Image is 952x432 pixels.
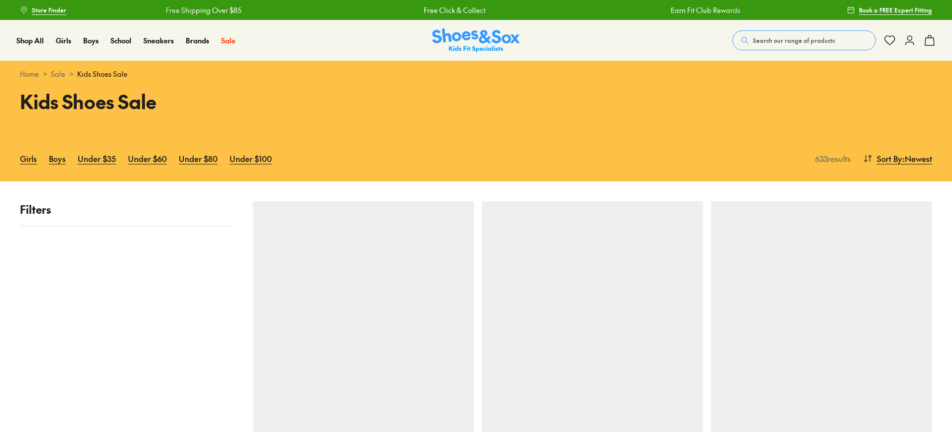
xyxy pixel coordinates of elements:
a: Free Shipping Over $85 [166,5,241,15]
a: Brands [186,35,209,46]
a: Free Click & Collect [424,5,485,15]
span: School [111,35,131,45]
a: Girls [56,35,71,46]
a: School [111,35,131,46]
span: Girls [56,35,71,45]
a: Under $35 [78,147,116,169]
a: Under $80 [179,147,218,169]
span: Brands [186,35,209,45]
span: Sort By [877,152,902,164]
a: Sale [51,69,65,79]
a: Boys [83,35,99,46]
a: Under $100 [230,147,272,169]
button: Search our range of products [732,30,876,50]
span: Kids Shoes Sale [77,69,127,79]
img: SNS_Logo_Responsive.svg [432,28,520,53]
a: Sneakers [143,35,174,46]
a: Girls [20,147,37,169]
p: Filters [20,201,233,218]
span: Book a FREE Expert Fitting [859,5,932,14]
p: 633 results [811,152,851,164]
span: Sneakers [143,35,174,45]
button: Sort By:Newest [863,147,932,169]
span: Store Finder [32,5,66,14]
span: Sale [221,35,236,45]
a: Sale [221,35,236,46]
h1: Kids Shoes Sale [20,87,464,116]
div: > > [20,69,932,79]
a: Shoes & Sox [432,28,520,53]
a: Book a FREE Expert Fitting [847,1,932,19]
a: Store Finder [20,1,66,19]
span: : Newest [902,152,932,164]
span: Boys [83,35,99,45]
a: Home [20,69,39,79]
span: Search our range of products [753,36,835,45]
a: Shop All [16,35,44,46]
span: Shop All [16,35,44,45]
a: Earn Fit Club Rewards [671,5,740,15]
a: Under $60 [128,147,167,169]
a: Boys [49,147,66,169]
